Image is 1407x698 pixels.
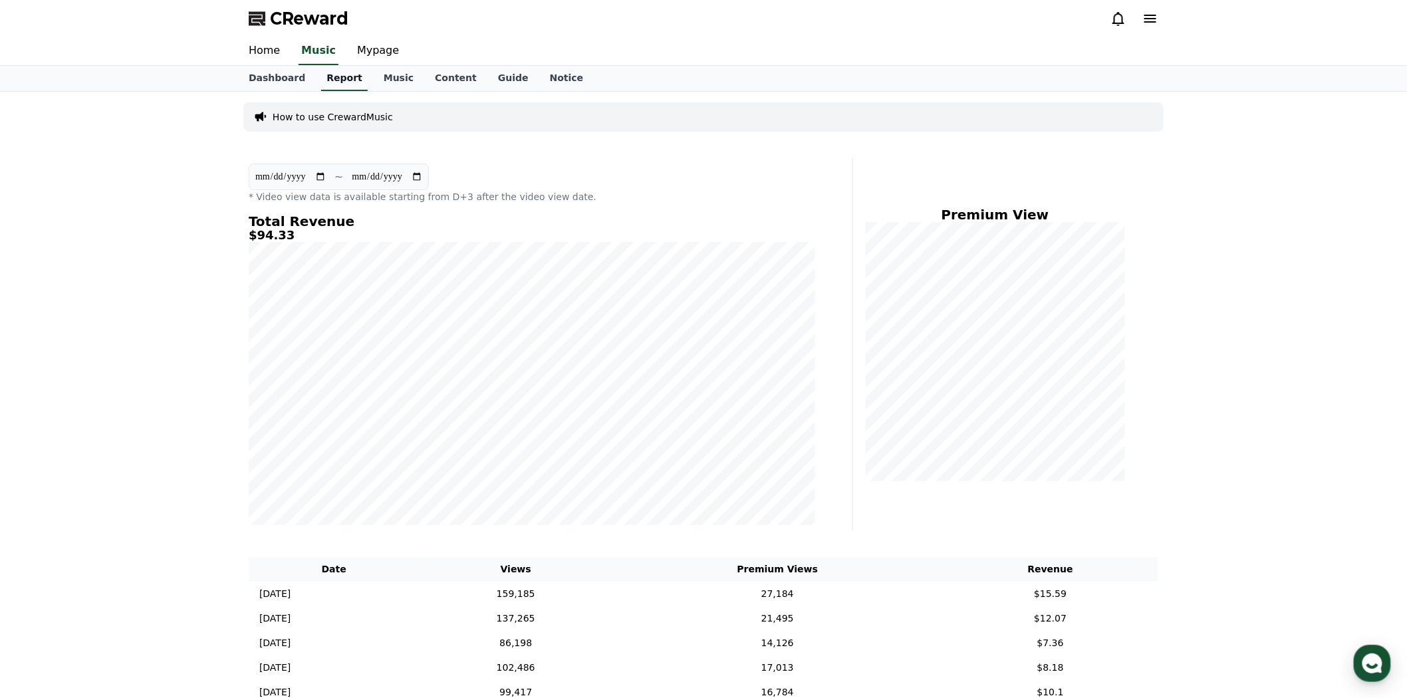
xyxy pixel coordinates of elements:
[346,37,410,65] a: Mypage
[943,631,1158,655] td: $7.36
[373,66,424,91] a: Music
[273,110,393,124] a: How to use CrewardMusic
[259,661,291,675] p: [DATE]
[864,207,1126,222] h4: Premium View
[249,214,815,229] h4: Total Revenue
[424,66,487,91] a: Content
[539,66,594,91] a: Notice
[249,229,815,242] h5: $94.33
[334,169,343,185] p: ~
[943,655,1158,680] td: $8.18
[299,37,338,65] a: Music
[249,190,815,203] p: * Video view data is available starting from D+3 after the video view date.
[4,421,88,455] a: Home
[34,441,57,452] span: Home
[270,8,348,29] span: CReward
[259,636,291,650] p: [DATE]
[259,612,291,626] p: [DATE]
[612,582,943,606] td: 27,184
[487,66,539,91] a: Guide
[943,606,1158,631] td: $12.07
[238,66,316,91] a: Dashboard
[110,442,150,453] span: Messages
[172,421,255,455] a: Settings
[197,441,229,452] span: Settings
[249,557,420,582] th: Date
[943,557,1158,582] th: Revenue
[612,655,943,680] td: 17,013
[88,421,172,455] a: Messages
[321,66,368,91] a: Report
[259,587,291,601] p: [DATE]
[249,8,348,29] a: CReward
[420,557,613,582] th: Views
[420,606,613,631] td: 137,265
[612,557,943,582] th: Premium Views
[420,582,613,606] td: 159,185
[612,606,943,631] td: 21,495
[420,655,613,680] td: 102,486
[612,631,943,655] td: 14,126
[943,582,1158,606] td: $15.59
[420,631,613,655] td: 86,198
[238,37,291,65] a: Home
